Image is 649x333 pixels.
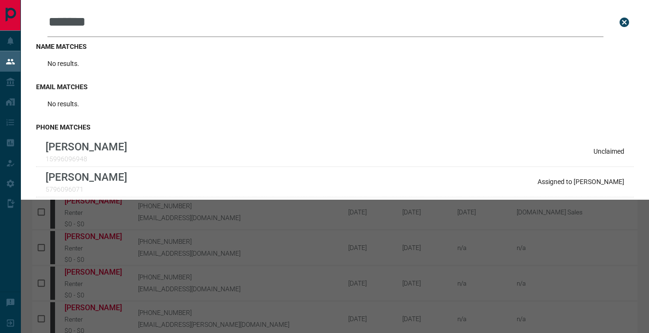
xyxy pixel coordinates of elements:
p: Unclaimed [593,148,624,155]
h3: phone matches [36,123,634,131]
h3: email matches [36,83,634,91]
p: No results. [47,60,79,67]
p: [PERSON_NAME] [46,140,127,153]
button: close search bar [615,13,634,32]
p: 5796096071 [46,185,127,193]
p: [PERSON_NAME] [46,171,127,183]
p: No results. [47,100,79,108]
p: Assigned to [PERSON_NAME] [538,178,624,185]
h3: name matches [36,43,634,50]
p: 15996096948 [46,155,127,163]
